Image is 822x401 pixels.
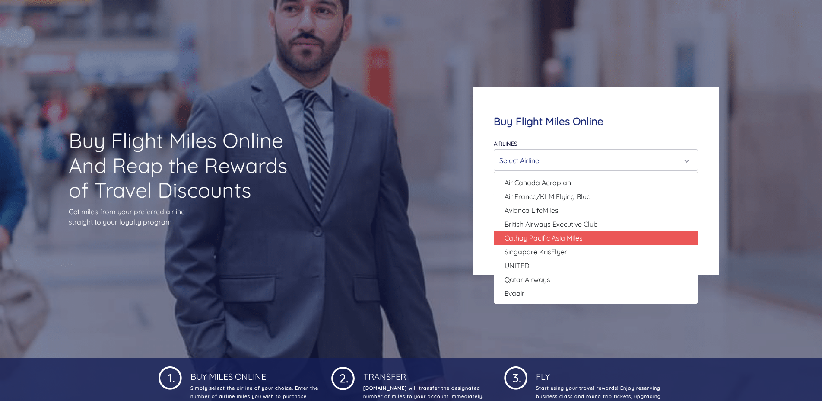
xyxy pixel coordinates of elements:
[362,365,491,382] h4: Transfer
[505,233,583,243] span: Cathay Pacific Asia Miles
[534,365,664,382] h4: Fly
[494,149,698,171] button: Select Airline
[159,365,182,390] img: 1
[505,274,550,285] span: Qatar Airways
[69,128,302,203] h1: Buy Flight Miles Online And Reap the Rewards of Travel Discounts
[504,365,527,390] img: 1
[505,260,530,271] span: UNITED
[505,288,524,298] span: Evaair
[331,365,355,390] img: 1
[499,152,687,169] div: Select Airline
[505,191,590,202] span: Air France/KLM Flying Blue
[494,115,698,128] h4: Buy Flight Miles Online
[494,140,517,147] label: Airlines
[505,177,571,188] span: Air Canada Aeroplan
[69,206,302,227] p: Get miles from your preferred airline straight to your loyalty program
[189,365,318,382] h4: Buy Miles Online
[505,219,598,229] span: British Airways Executive Club
[505,247,567,257] span: Singapore KrisFlyer
[505,205,559,215] span: Avianca LifeMiles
